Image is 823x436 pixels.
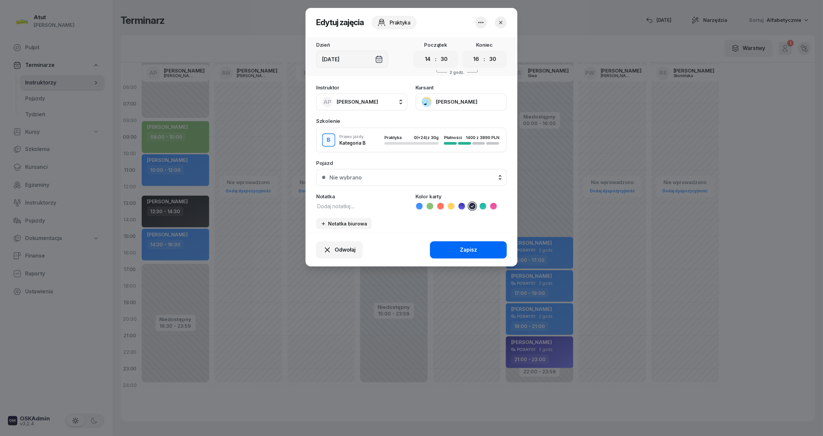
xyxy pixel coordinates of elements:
[316,17,364,28] h2: Edytuj zajęcia
[316,169,507,186] button: Nie wybrano
[316,241,363,259] button: Odwołaj
[335,246,356,254] span: Odwołaj
[323,99,331,105] span: AP
[430,241,507,259] button: Zapisz
[321,221,367,226] div: Notatka biurowa
[316,93,408,111] button: AP[PERSON_NAME]
[337,99,378,105] span: [PERSON_NAME]
[435,55,437,63] div: :
[329,175,362,180] div: Nie wybrano
[460,246,477,254] div: Zapisz
[316,218,372,229] button: Notatka biurowa
[415,93,507,111] button: [PERSON_NAME]
[484,55,485,63] div: :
